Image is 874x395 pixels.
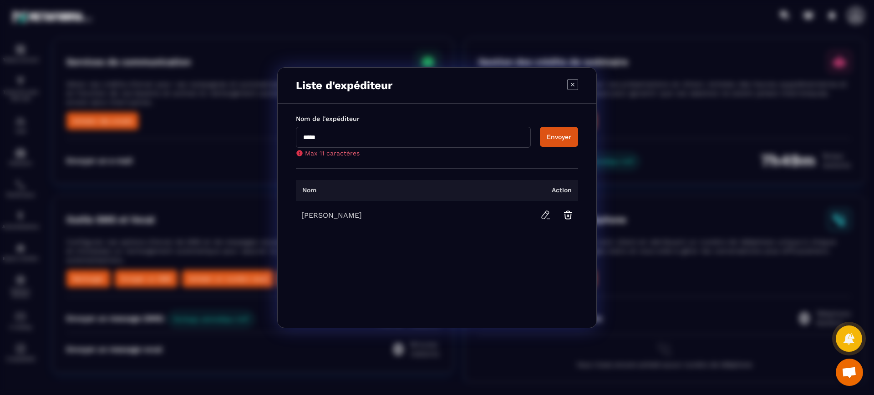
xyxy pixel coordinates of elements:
[301,210,460,219] div: [PERSON_NAME]
[836,359,863,386] div: Ouvrir le chat
[296,180,460,200] th: Nom
[305,150,360,157] span: Max 11 caractères
[296,115,578,122] label: Nom de l'expéditeur
[460,180,578,200] th: Action
[296,79,392,92] div: Liste d'expéditeur
[540,127,578,147] button: Envoyer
